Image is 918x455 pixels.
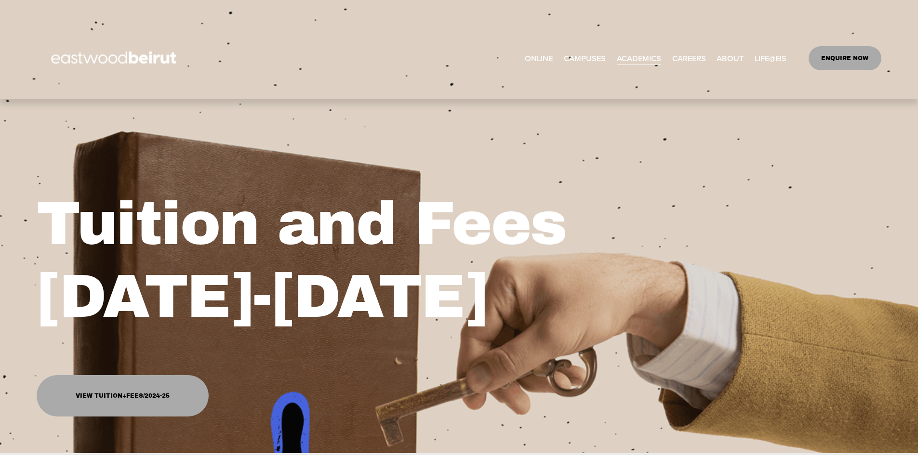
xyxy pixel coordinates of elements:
[672,51,706,66] a: CAREERS
[617,51,661,66] a: folder dropdown
[809,46,881,70] a: ENQUIRE NOW
[717,51,744,66] a: folder dropdown
[755,52,786,66] span: LIFE@EIS
[37,375,208,416] a: View Tuition+Fees/2024-25
[564,52,606,66] span: CAMPUSES
[617,52,661,66] span: ACADEMICS
[564,51,606,66] a: folder dropdown
[37,34,194,83] img: EastwoodIS Global Site
[37,188,669,334] h1: Tuition and Fees [DATE]-[DATE]
[717,52,744,66] span: ABOUT
[755,51,786,66] a: folder dropdown
[525,51,553,66] a: ONLINE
